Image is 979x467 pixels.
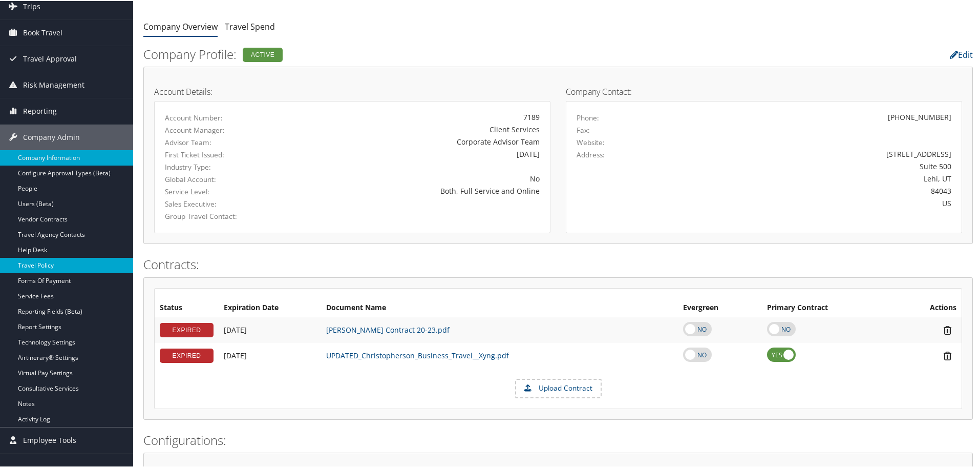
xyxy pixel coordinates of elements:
div: Add/Edit Date [224,324,316,334]
label: Account Manager: [165,124,280,134]
label: Website: [577,136,605,147]
h2: Contracts: [143,255,973,272]
a: Travel Spend [225,20,275,31]
span: Employee Tools [23,427,76,452]
div: Client Services [295,123,540,134]
div: Corporate Advisor Team [295,135,540,146]
label: Industry Type: [165,161,280,171]
a: Edit [950,48,973,59]
label: Service Level: [165,186,280,196]
div: Suite 500 [674,160,952,171]
th: Evergreen [678,298,762,316]
label: Upload Contract [516,379,601,396]
h4: Company Contact: [566,87,962,95]
h2: Configurations: [143,431,973,448]
div: Add/Edit Date [224,350,316,359]
div: US [674,197,952,208]
label: Group Travel Contact: [165,210,280,220]
div: [STREET_ADDRESS] [674,148,952,158]
th: Status [155,298,219,316]
th: Expiration Date [219,298,321,316]
label: Address: [577,149,605,159]
div: 84043 [674,185,952,195]
div: 7189 [295,111,540,121]
div: EXPIRED [160,348,214,362]
h4: Account Details: [154,87,550,95]
div: [PHONE_NUMBER] [888,111,951,121]
span: Company Admin [23,124,80,149]
h2: Company Profile: [143,45,691,62]
th: Actions [893,298,962,316]
span: Travel Approval [23,45,77,71]
th: Document Name [321,298,678,316]
span: Book Travel [23,19,62,45]
label: Advisor Team: [165,136,280,147]
div: No [295,172,540,183]
div: EXPIRED [160,322,214,336]
i: Remove Contract [939,324,956,335]
label: Fax: [577,124,590,134]
a: Company Overview [143,20,218,31]
label: Sales Executive: [165,198,280,208]
span: Risk Management [23,71,84,97]
i: Remove Contract [939,350,956,360]
span: [DATE] [224,324,247,334]
a: UPDATED_Christopherson_Business_Travel__Xyng.pdf [326,350,509,359]
div: Both, Full Service and Online [295,185,540,195]
div: [DATE] [295,148,540,158]
label: Account Number: [165,112,280,122]
div: Lehi, UT [674,172,952,183]
a: [PERSON_NAME] Contract 20-23.pdf [326,324,450,334]
div: Active [243,47,283,61]
span: [DATE] [224,350,247,359]
span: Reporting [23,97,57,123]
label: Phone: [577,112,599,122]
label: Global Account: [165,173,280,184]
th: Primary Contract [762,298,893,316]
label: First Ticket Issued: [165,149,280,159]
